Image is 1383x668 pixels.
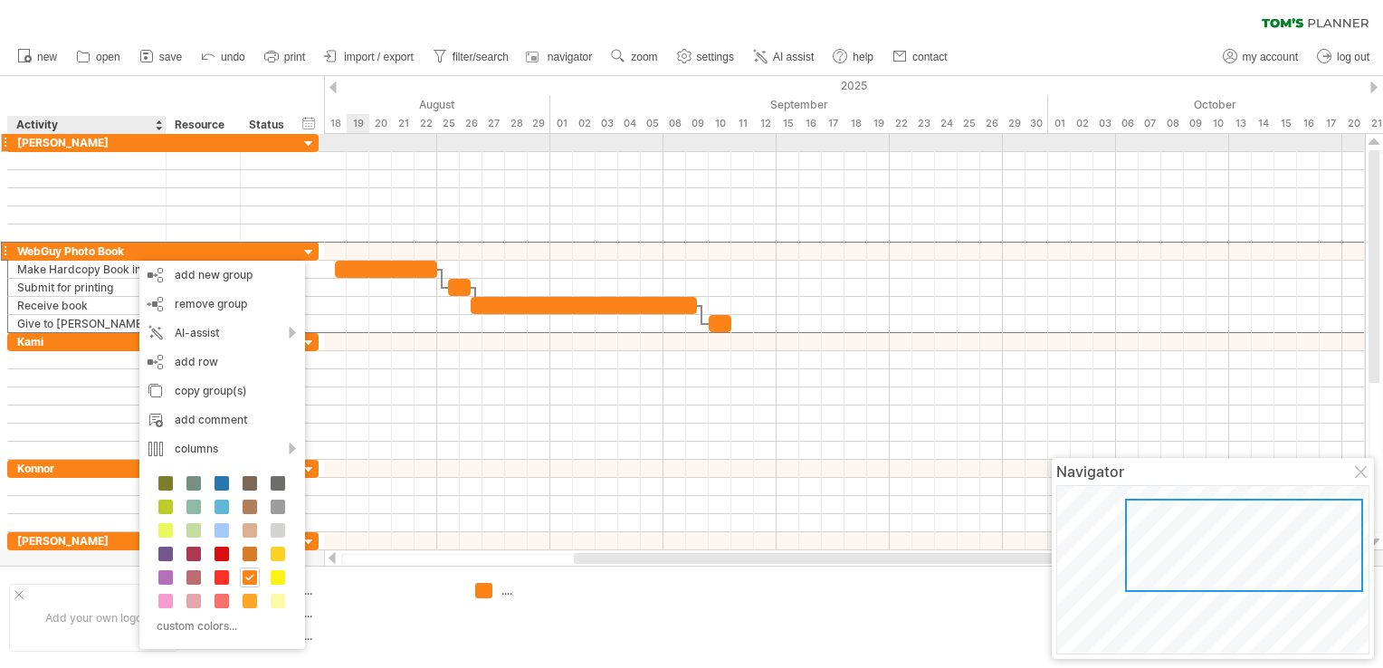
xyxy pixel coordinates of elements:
a: settings [672,45,739,69]
div: Tuesday, 19 August 2025 [347,114,369,133]
span: remove group [175,297,247,310]
div: Monday, 1 September 2025 [550,114,573,133]
span: navigator [548,51,592,63]
div: Wednesday, 3 September 2025 [596,114,618,133]
div: add comment [139,406,305,434]
div: Thursday, 18 September 2025 [844,114,867,133]
div: Friday, 5 September 2025 [641,114,663,133]
div: Monday, 22 September 2025 [890,114,912,133]
div: Wednesday, 1 October 2025 [1048,114,1071,133]
div: Friday, 22 August 2025 [415,114,437,133]
div: September 2025 [550,95,1048,114]
span: undo [221,51,245,63]
a: zoom [606,45,663,69]
div: Wednesday, 8 October 2025 [1161,114,1184,133]
span: settings [697,51,734,63]
div: Tuesday, 23 September 2025 [912,114,935,133]
div: Friday, 26 September 2025 [980,114,1003,133]
div: Thursday, 2 October 2025 [1071,114,1093,133]
a: open [72,45,126,69]
div: Give to [PERSON_NAME] or Mail? [17,315,157,332]
div: columns [139,434,305,463]
div: copy group(s) [139,377,305,406]
div: Tuesday, 30 September 2025 [1025,114,1048,133]
span: contact [912,51,948,63]
div: .... [301,628,453,644]
div: Monday, 25 August 2025 [437,114,460,133]
div: Monday, 13 October 2025 [1229,114,1252,133]
div: Tuesday, 2 September 2025 [573,114,596,133]
span: help [853,51,873,63]
div: Tuesday, 14 October 2025 [1252,114,1274,133]
div: WebGuy Photo Book [17,243,157,260]
div: Wednesday, 20 August 2025 [369,114,392,133]
div: Submit for printing [17,279,157,296]
a: navigator [523,45,597,69]
div: Monday, 29 September 2025 [1003,114,1025,133]
div: Friday, 10 October 2025 [1207,114,1229,133]
div: Tuesday, 16 September 2025 [799,114,822,133]
div: AI-assist [139,319,305,348]
a: filter/search [428,45,514,69]
a: help [828,45,879,69]
div: Navigator [1056,463,1369,481]
a: print [260,45,310,69]
div: Friday, 12 September 2025 [754,114,777,133]
div: Thursday, 21 August 2025 [392,114,415,133]
div: Friday, 19 September 2025 [867,114,890,133]
div: .... [301,606,453,621]
div: [PERSON_NAME] [17,134,157,151]
span: log out [1337,51,1369,63]
span: AI assist [773,51,814,63]
div: Wednesday, 24 September 2025 [935,114,958,133]
div: Konnor [17,460,157,477]
div: Resource [175,116,230,134]
a: new [13,45,62,69]
div: Tuesday, 26 August 2025 [460,114,482,133]
div: Wednesday, 10 September 2025 [709,114,731,133]
div: Monday, 8 September 2025 [663,114,686,133]
div: Wednesday, 17 September 2025 [822,114,844,133]
div: add row [139,348,305,377]
a: log out [1312,45,1375,69]
span: filter/search [453,51,509,63]
span: save [159,51,182,63]
a: AI assist [749,45,819,69]
div: Monday, 15 September 2025 [777,114,799,133]
div: Tuesday, 7 October 2025 [1139,114,1161,133]
span: import / export [344,51,414,63]
div: Thursday, 16 October 2025 [1297,114,1320,133]
a: undo [196,45,251,69]
a: my account [1218,45,1303,69]
div: add new group [139,261,305,290]
a: save [135,45,187,69]
span: open [96,51,120,63]
span: new [37,51,57,63]
div: Thursday, 28 August 2025 [505,114,528,133]
div: Monday, 6 October 2025 [1116,114,1139,133]
div: .... [301,583,453,598]
div: Friday, 17 October 2025 [1320,114,1342,133]
div: Wednesday, 15 October 2025 [1274,114,1297,133]
div: Thursday, 4 September 2025 [618,114,641,133]
span: zoom [631,51,657,63]
div: Friday, 29 August 2025 [528,114,550,133]
div: Activity [16,116,156,134]
div: Make Hardcopy Book in Shutterfly [17,261,157,278]
span: my account [1243,51,1298,63]
div: Add your own logo [9,584,178,652]
div: Status [249,116,289,134]
div: Thursday, 25 September 2025 [958,114,980,133]
div: Kami [17,333,157,350]
div: Tuesday, 9 September 2025 [686,114,709,133]
div: Monday, 20 October 2025 [1342,114,1365,133]
div: Wednesday, 27 August 2025 [482,114,505,133]
span: print [284,51,305,63]
div: Monday, 18 August 2025 [324,114,347,133]
a: import / export [320,45,419,69]
div: Thursday, 11 September 2025 [731,114,754,133]
div: [PERSON_NAME] [17,532,157,549]
a: contact [888,45,953,69]
div: Friday, 3 October 2025 [1093,114,1116,133]
div: .... [501,583,600,598]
